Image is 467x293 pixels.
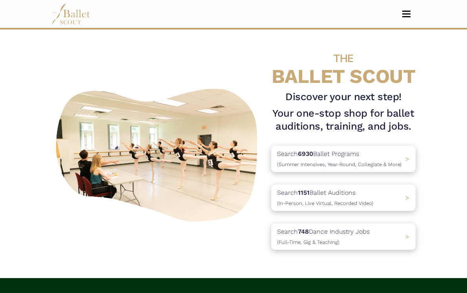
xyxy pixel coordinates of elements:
[298,150,313,157] b: 6930
[277,200,373,206] span: (In-Person, Live Virtual, Recorded Video)
[277,149,401,169] p: Search Ballet Programs
[51,82,265,225] img: A group of ballerinas talking to each other in a ballet studio
[271,107,416,133] h1: Your one-stop shop for ballet auditions, training, and jobs.
[271,185,416,211] a: Search1151Ballet Auditions(In-Person, Live Virtual, Recorded Video) >
[405,194,409,201] span: >
[298,189,310,196] b: 1151
[405,155,409,163] span: >
[277,188,373,208] p: Search Ballet Auditions
[397,10,416,18] button: Toggle navigation
[271,223,416,250] a: Search748Dance Industry Jobs(Full-Time, Gig & Teaching) >
[405,233,409,240] span: >
[298,228,309,235] b: 748
[277,239,339,245] span: (Full-Time, Gig & Teaching)
[277,161,401,167] span: (Summer Intensives, Year-Round, Collegiate & More)
[277,227,370,247] p: Search Dance Industry Jobs
[334,52,353,64] span: THE
[271,90,416,104] h3: Discover your next step!
[271,45,416,87] h4: BALLET SCOUT
[271,146,416,172] a: Search6930Ballet Programs(Summer Intensives, Year-Round, Collegiate & More)>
